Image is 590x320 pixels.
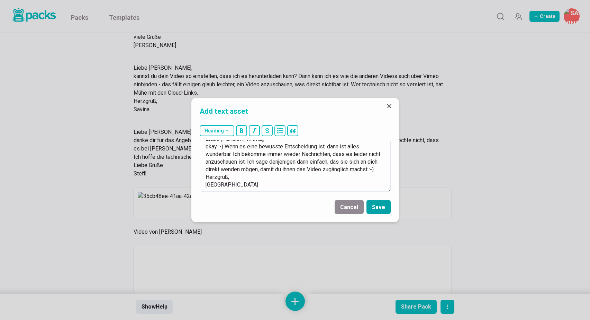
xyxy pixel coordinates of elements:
textarea: Liebe [PERSON_NAME], okay :-) Wenn es eine bewusste Entscheidung ist, dann ist alles wunderbar. I... [200,140,391,192]
header: Add text asset [191,98,399,122]
button: bold [236,125,247,136]
button: strikethrough [262,125,273,136]
button: bullet [274,125,285,136]
button: block quote [287,125,298,136]
button: Cancel [335,200,364,214]
button: italic [249,125,260,136]
button: Close [384,101,395,112]
button: Save [366,200,391,214]
button: Heading [200,125,234,136]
